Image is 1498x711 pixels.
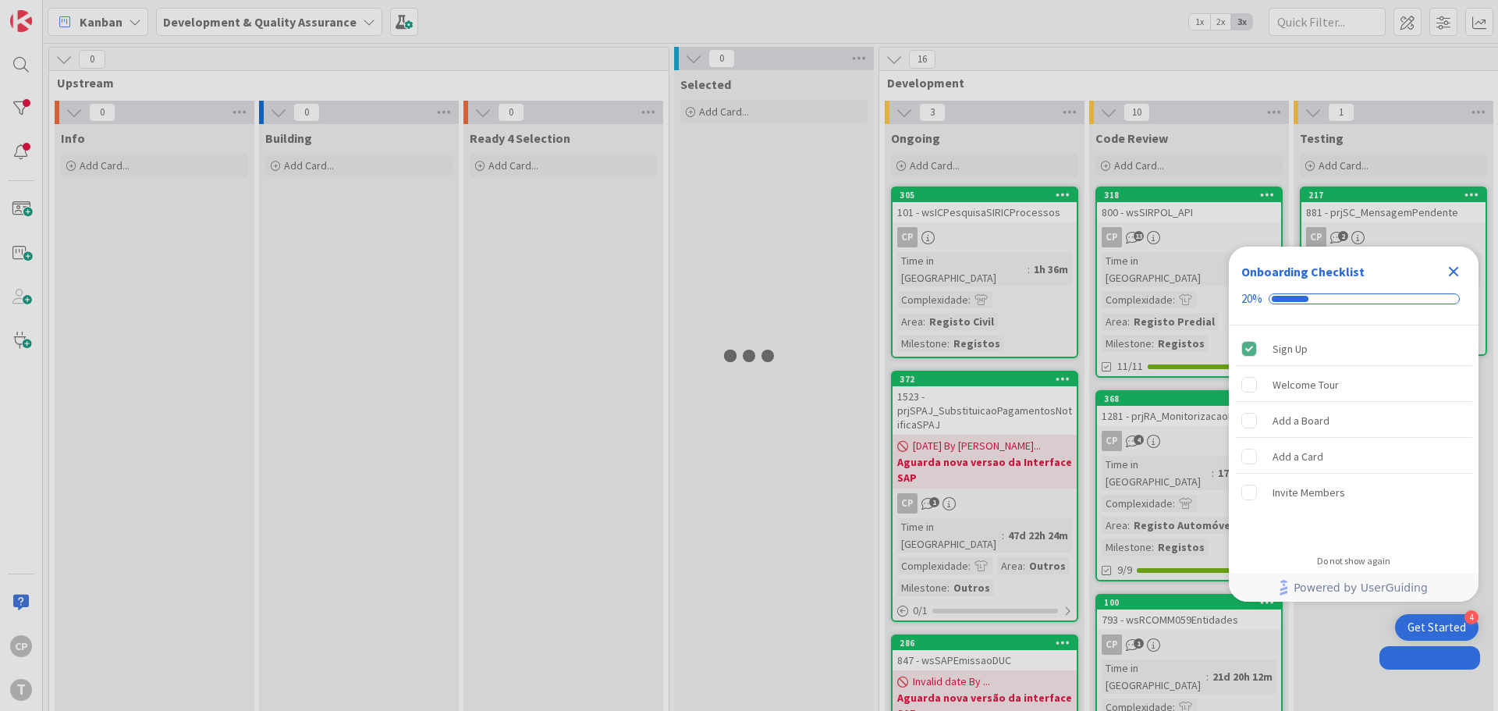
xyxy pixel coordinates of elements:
[1294,578,1428,597] span: Powered by UserGuiding
[1317,555,1390,567] div: Do not show again
[1273,340,1308,358] div: Sign Up
[1241,262,1365,281] div: Onboarding Checklist
[1407,620,1466,635] div: Get Started
[1235,439,1472,474] div: Add a Card is incomplete.
[1395,614,1478,641] div: Open Get Started checklist, remaining modules: 4
[1441,259,1466,284] div: Close Checklist
[1235,403,1472,438] div: Add a Board is incomplete.
[1464,610,1478,624] div: 4
[1235,475,1472,510] div: Invite Members is incomplete.
[1235,368,1472,402] div: Welcome Tour is incomplete.
[1273,411,1329,430] div: Add a Board
[1273,447,1323,466] div: Add a Card
[1273,375,1339,394] div: Welcome Tour
[1241,292,1466,306] div: Checklist progress: 20%
[1235,332,1472,366] div: Sign Up is complete.
[1237,574,1471,602] a: Powered by UserGuiding
[1229,574,1478,602] div: Footer
[1229,247,1478,602] div: Checklist Container
[1273,483,1345,502] div: Invite Members
[1241,292,1262,306] div: 20%
[1229,325,1478,545] div: Checklist items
